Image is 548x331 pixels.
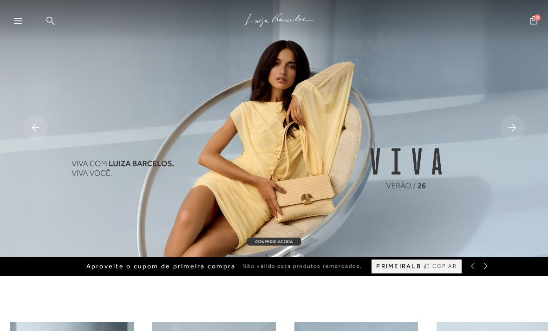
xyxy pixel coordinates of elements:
span: Aproveite o cupom de primeira compra [86,262,236,270]
span: PRIMEIRALB [376,262,421,270]
span: 0 [534,14,541,21]
button: 0 [527,15,540,28]
span: COPIAR [432,262,457,271]
span: Não válido para produtos remarcados. [242,262,362,270]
